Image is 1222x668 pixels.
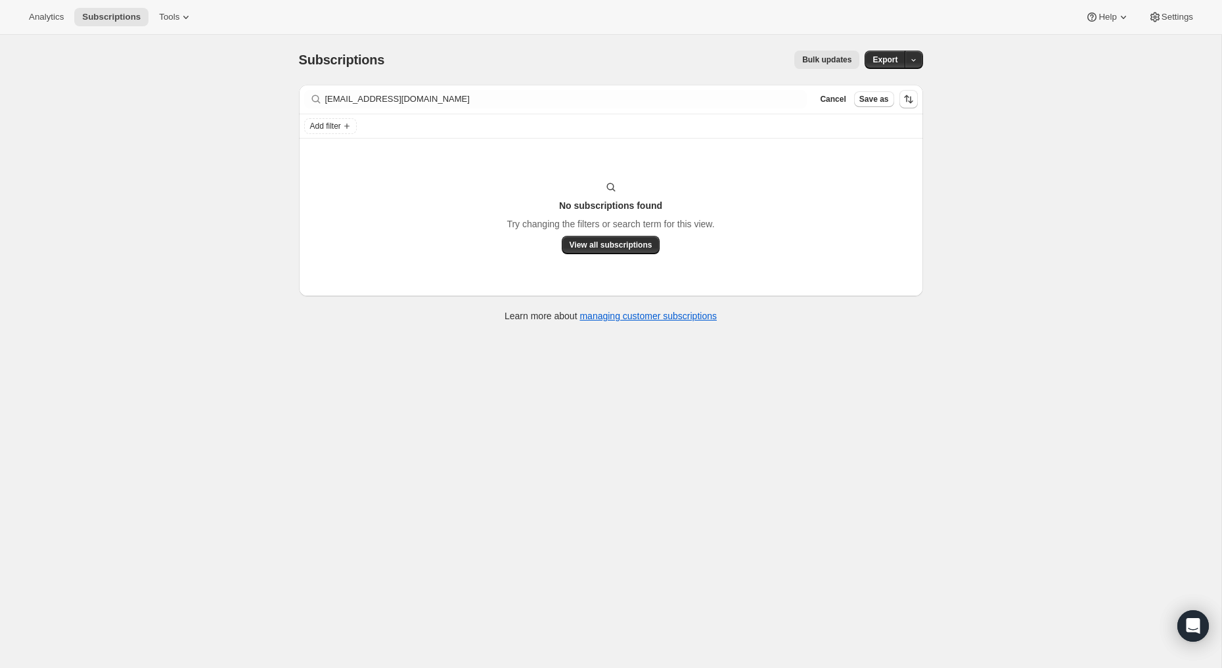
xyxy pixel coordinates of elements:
[802,55,851,65] span: Bulk updates
[794,51,859,69] button: Bulk updates
[859,94,889,104] span: Save as
[507,217,714,231] p: Try changing the filters or search term for this view.
[82,12,141,22] span: Subscriptions
[151,8,200,26] button: Tools
[1098,12,1116,22] span: Help
[1141,8,1201,26] button: Settings
[854,91,894,107] button: Save as
[579,311,717,321] a: managing customer subscriptions
[815,91,851,107] button: Cancel
[310,121,341,131] span: Add filter
[820,94,846,104] span: Cancel
[865,51,905,69] button: Export
[21,8,72,26] button: Analytics
[559,199,662,212] h3: No subscriptions found
[159,12,179,22] span: Tools
[1162,12,1193,22] span: Settings
[304,118,357,134] button: Add filter
[1177,610,1209,642] div: Open Intercom Messenger
[1077,8,1137,26] button: Help
[505,309,717,323] p: Learn more about
[899,90,918,108] button: Sort the results
[29,12,64,22] span: Analytics
[299,53,385,67] span: Subscriptions
[562,236,660,254] button: View all subscriptions
[325,90,807,108] input: Filter subscribers
[872,55,897,65] span: Export
[74,8,148,26] button: Subscriptions
[570,240,652,250] span: View all subscriptions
